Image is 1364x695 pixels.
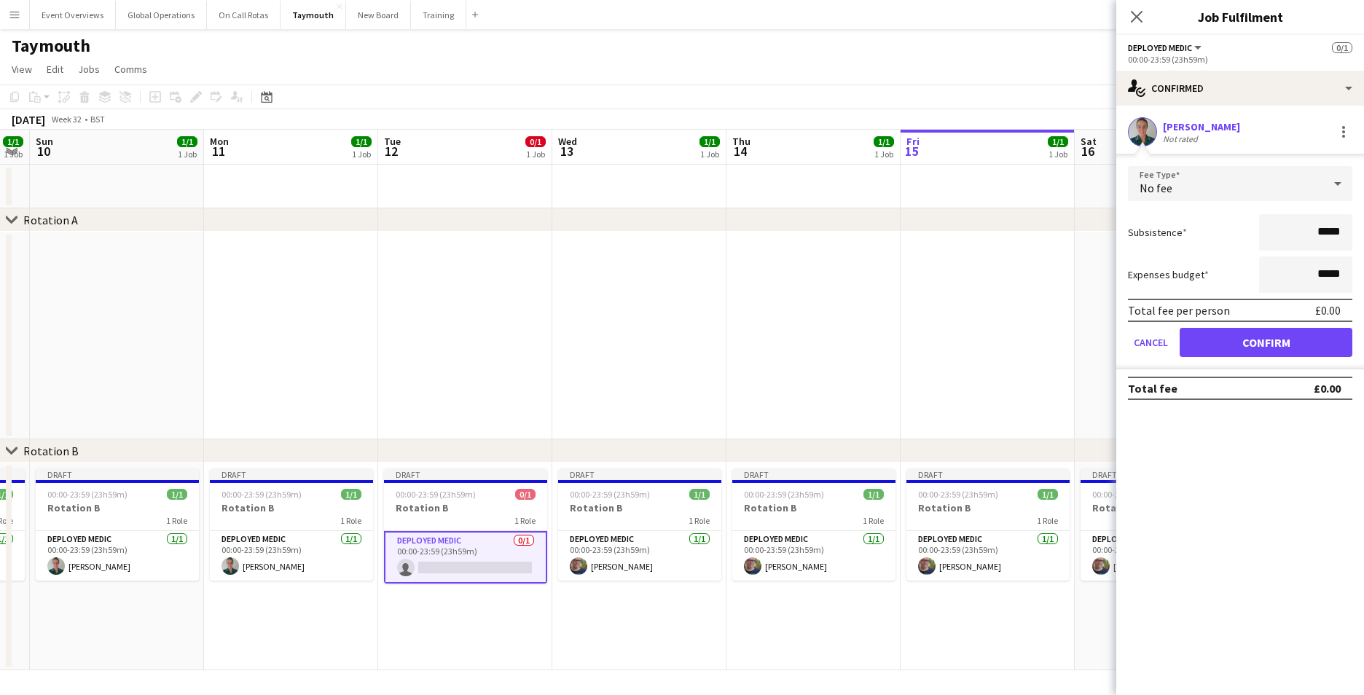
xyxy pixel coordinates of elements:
[1128,226,1187,239] label: Subsistence
[689,515,710,526] span: 1 Role
[732,501,895,514] h3: Rotation B
[210,501,373,514] h3: Rotation B
[515,489,536,500] span: 0/1
[341,489,361,500] span: 1/1
[1128,42,1192,53] span: Deployed Medic
[36,468,199,480] div: Draft
[6,60,38,79] a: View
[1163,133,1201,144] div: Not rated
[47,63,63,76] span: Edit
[382,143,401,160] span: 12
[36,135,53,148] span: Sun
[904,143,920,160] span: 15
[1116,71,1364,106] div: Confirmed
[874,149,893,160] div: 1 Job
[222,489,302,500] span: 00:00-23:59 (23h59m)
[352,149,371,160] div: 1 Job
[558,501,721,514] h3: Rotation B
[34,143,53,160] span: 10
[1092,489,1172,500] span: 00:00-23:59 (23h59m)
[384,468,547,480] div: Draft
[732,531,895,581] app-card-role: Deployed Medic1/100:00-23:59 (23h59m)[PERSON_NAME]
[699,136,720,147] span: 1/1
[558,468,721,581] app-job-card: Draft00:00-23:59 (23h59m)1/1Rotation B1 RoleDeployed Medic1/100:00-23:59 (23h59m)[PERSON_NAME]
[210,468,373,480] div: Draft
[36,501,199,514] h3: Rotation B
[72,60,106,79] a: Jobs
[689,489,710,500] span: 1/1
[177,136,197,147] span: 1/1
[558,468,721,480] div: Draft
[514,515,536,526] span: 1 Role
[116,1,207,29] button: Global Operations
[3,136,23,147] span: 1/1
[30,1,116,29] button: Event Overviews
[1314,381,1341,396] div: £0.00
[411,1,466,29] button: Training
[48,114,85,125] span: Week 32
[210,531,373,581] app-card-role: Deployed Medic1/100:00-23:59 (23h59m)[PERSON_NAME]
[1038,489,1058,500] span: 1/1
[906,531,1070,581] app-card-role: Deployed Medic1/100:00-23:59 (23h59m)[PERSON_NAME]
[1081,135,1097,148] span: Sat
[36,468,199,581] app-job-card: Draft00:00-23:59 (23h59m)1/1Rotation B1 RoleDeployed Medic1/100:00-23:59 (23h59m)[PERSON_NAME]
[114,63,147,76] span: Comms
[384,468,547,584] app-job-card: Draft00:00-23:59 (23h59m)0/1Rotation B1 RoleDeployed Medic0/100:00-23:59 (23h59m)
[1128,268,1209,281] label: Expenses budget
[558,135,577,148] span: Wed
[346,1,411,29] button: New Board
[210,468,373,581] app-job-card: Draft00:00-23:59 (23h59m)1/1Rotation B1 RoleDeployed Medic1/100:00-23:59 (23h59m)[PERSON_NAME]
[208,143,229,160] span: 11
[1081,501,1244,514] h3: Rotation B
[918,489,998,500] span: 00:00-23:59 (23h59m)
[1163,120,1240,133] div: [PERSON_NAME]
[351,136,372,147] span: 1/1
[340,515,361,526] span: 1 Role
[1128,42,1204,53] button: Deployed Medic
[1315,303,1341,318] div: £0.00
[1128,303,1230,318] div: Total fee per person
[1081,468,1244,581] app-job-card: Draft00:00-23:59 (23h59m)1/1Rotation B1 RoleDeployed Medic1/100:00-23:59 (23h59m)[PERSON_NAME]
[1081,531,1244,581] app-card-role: Deployed Medic1/100:00-23:59 (23h59m)[PERSON_NAME]
[874,136,894,147] span: 1/1
[384,135,401,148] span: Tue
[12,63,32,76] span: View
[1128,381,1177,396] div: Total fee
[570,489,650,500] span: 00:00-23:59 (23h59m)
[41,60,69,79] a: Edit
[700,149,719,160] div: 1 Job
[906,501,1070,514] h3: Rotation B
[1078,143,1097,160] span: 16
[384,531,547,584] app-card-role: Deployed Medic0/100:00-23:59 (23h59m)
[78,63,100,76] span: Jobs
[166,515,187,526] span: 1 Role
[1128,328,1174,357] button: Cancel
[906,468,1070,581] app-job-card: Draft00:00-23:59 (23h59m)1/1Rotation B1 RoleDeployed Medic1/100:00-23:59 (23h59m)[PERSON_NAME]
[12,112,45,127] div: [DATE]
[1332,42,1352,53] span: 0/1
[1037,515,1058,526] span: 1 Role
[730,143,750,160] span: 14
[47,489,128,500] span: 00:00-23:59 (23h59m)
[1049,149,1067,160] div: 1 Job
[4,149,23,160] div: 1 Job
[1128,54,1352,65] div: 00:00-23:59 (23h59m)
[1140,181,1172,195] span: No fee
[732,135,750,148] span: Thu
[23,444,79,458] div: Rotation B
[1048,136,1068,147] span: 1/1
[36,531,199,581] app-card-role: Deployed Medic1/100:00-23:59 (23h59m)[PERSON_NAME]
[732,468,895,581] app-job-card: Draft00:00-23:59 (23h59m)1/1Rotation B1 RoleDeployed Medic1/100:00-23:59 (23h59m)[PERSON_NAME]
[863,515,884,526] span: 1 Role
[109,60,153,79] a: Comms
[906,468,1070,480] div: Draft
[1081,468,1244,480] div: Draft
[906,135,920,148] span: Fri
[167,489,187,500] span: 1/1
